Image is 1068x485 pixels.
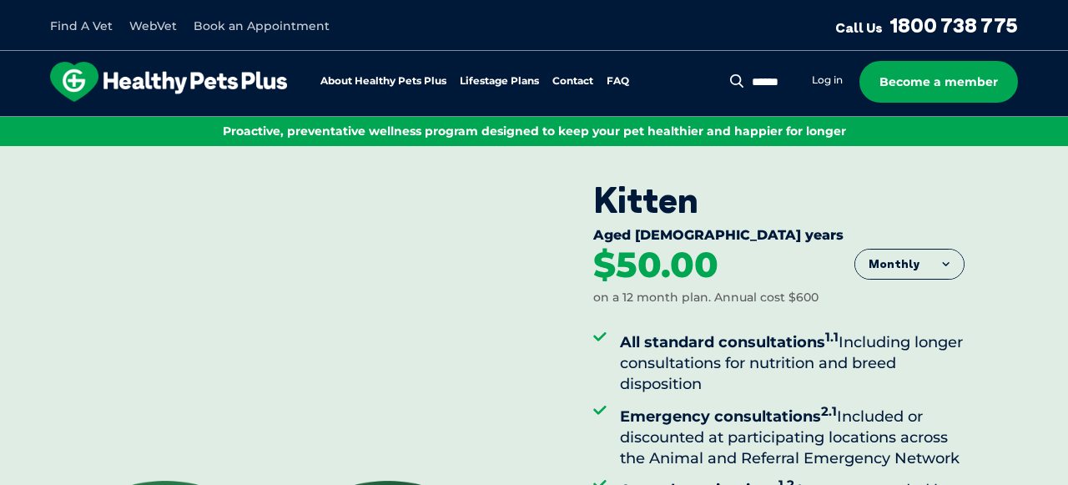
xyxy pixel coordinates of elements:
a: About Healthy Pets Plus [320,76,446,87]
button: Monthly [855,250,964,280]
a: WebVet [129,18,177,33]
span: Call Us [835,19,883,36]
a: Book an Appointment [194,18,330,33]
a: Find A Vet [50,18,113,33]
a: FAQ [607,76,629,87]
a: Call Us1800 738 775 [835,13,1018,38]
div: Aged [DEMOGRAPHIC_DATA] years [593,227,965,247]
button: Search [727,73,748,89]
div: $50.00 [593,247,718,284]
sup: 2.1 [821,403,837,419]
a: Log in [812,73,843,87]
a: Contact [552,76,593,87]
li: Including longer consultations for nutrition and breed disposition [620,326,965,396]
sup: 1.1 [825,329,839,345]
strong: All standard consultations [620,333,839,351]
li: Included or discounted at participating locations across the Animal and Referral Emergency Network [620,401,965,470]
img: hpp-logo [50,62,287,102]
div: on a 12 month plan. Annual cost $600 [593,290,819,306]
a: Lifestage Plans [460,76,539,87]
div: Kitten [593,179,965,221]
a: Become a member [859,61,1018,103]
span: Proactive, preventative wellness program designed to keep your pet healthier and happier for longer [223,124,846,139]
strong: Emergency consultations [620,407,837,426]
